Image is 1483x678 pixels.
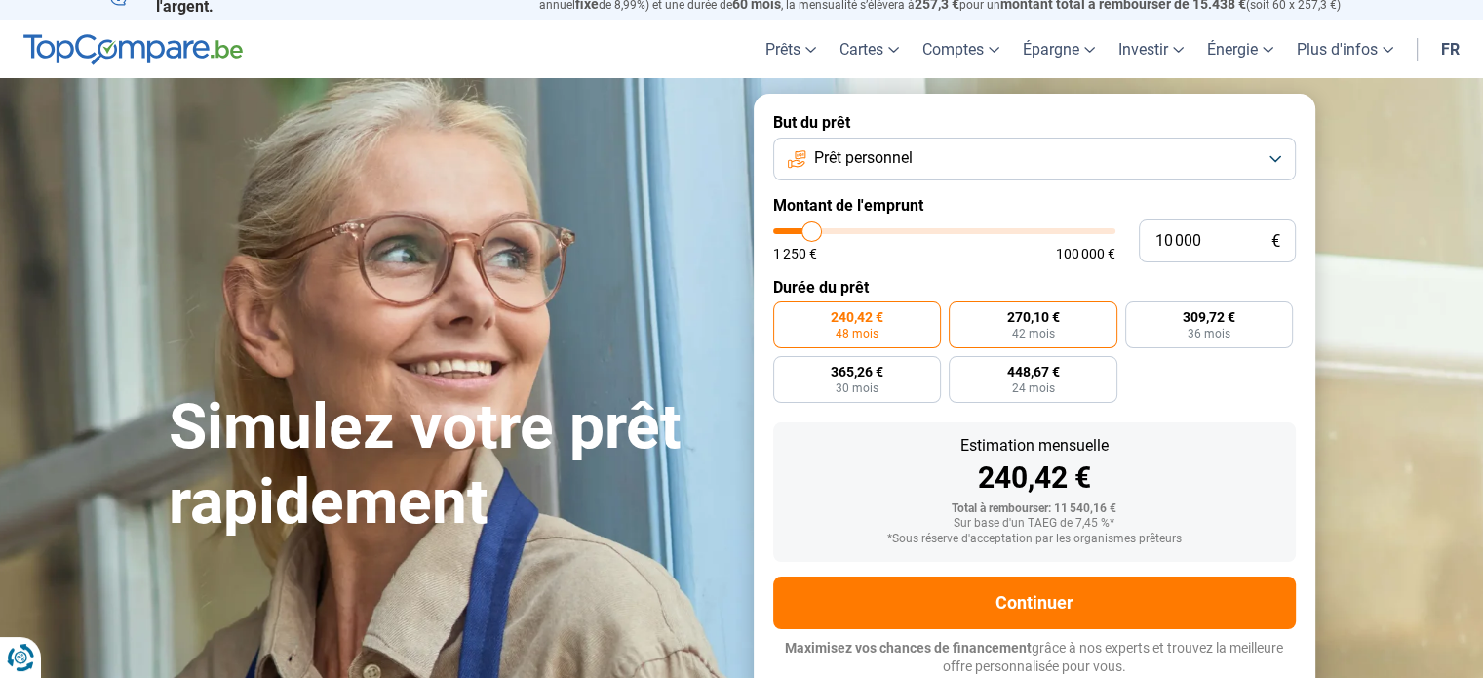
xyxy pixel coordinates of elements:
[1011,382,1054,394] span: 24 mois
[1006,310,1059,324] span: 270,10 €
[789,463,1280,493] div: 240,42 €
[789,517,1280,531] div: Sur base d'un TAEG de 7,45 %*
[1006,365,1059,379] span: 448,67 €
[1107,20,1195,78] a: Investir
[773,196,1296,215] label: Montant de l'emprunt
[789,438,1280,454] div: Estimation mensuelle
[773,113,1296,132] label: But du prêt
[1271,233,1280,250] span: €
[754,20,828,78] a: Prêts
[831,365,883,379] span: 365,26 €
[1183,310,1235,324] span: 309,72 €
[773,138,1296,180] button: Prêt personnel
[785,640,1032,656] span: Maximisez vos chances de financement
[1285,20,1405,78] a: Plus d'infos
[773,577,1296,629] button: Continuer
[828,20,911,78] a: Cartes
[773,639,1296,677] p: grâce à nos experts et trouvez la meilleure offre personnalisée pour vous.
[1195,20,1285,78] a: Énergie
[836,382,878,394] span: 30 mois
[1429,20,1471,78] a: fr
[773,278,1296,297] label: Durée du prêt
[1011,328,1054,339] span: 42 mois
[1011,20,1107,78] a: Épargne
[169,390,730,540] h1: Simulez votre prêt rapidement
[789,502,1280,516] div: Total à rembourser: 11 540,16 €
[789,533,1280,546] div: *Sous réserve d'acceptation par les organismes prêteurs
[814,147,913,169] span: Prêt personnel
[911,20,1011,78] a: Comptes
[1188,328,1230,339] span: 36 mois
[23,34,243,65] img: TopCompare
[773,247,817,260] span: 1 250 €
[831,310,883,324] span: 240,42 €
[1056,247,1115,260] span: 100 000 €
[836,328,878,339] span: 48 mois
